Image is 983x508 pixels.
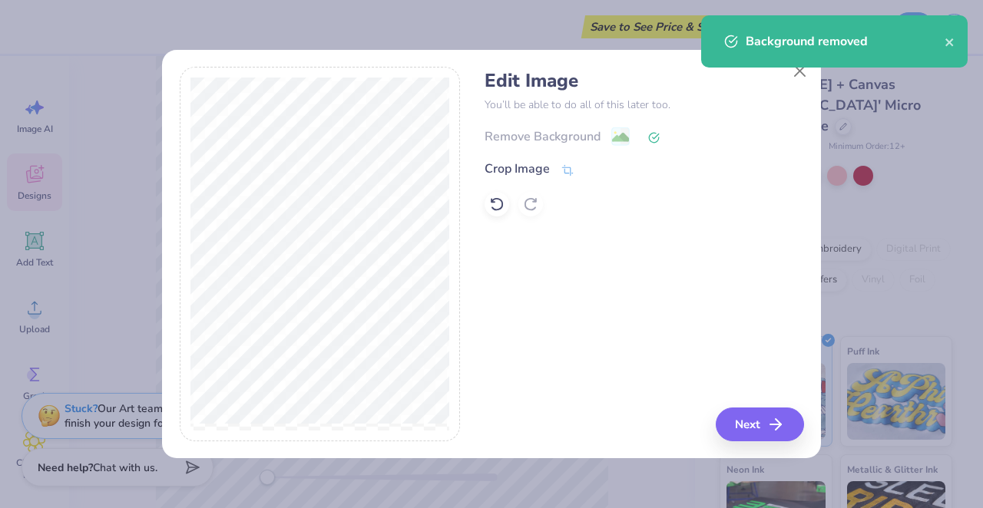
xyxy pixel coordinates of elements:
p: You’ll be able to do all of this later too. [485,97,803,113]
button: Next [716,407,804,441]
div: Background removed [746,32,945,51]
h4: Edit Image [485,70,803,92]
button: close [945,32,955,51]
div: Crop Image [485,160,550,178]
